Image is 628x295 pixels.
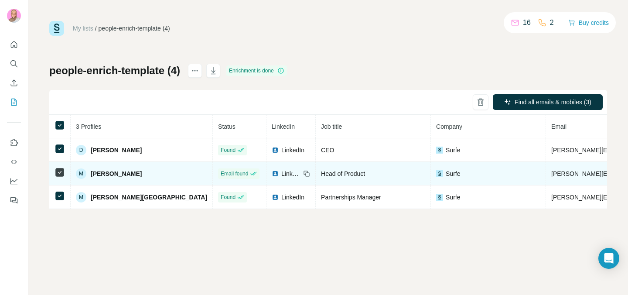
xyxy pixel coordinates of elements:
span: Found [221,193,235,201]
img: LinkedIn logo [272,170,279,177]
div: M [76,168,86,179]
span: 3 Profiles [76,123,101,130]
button: Buy credits [568,17,609,29]
img: company-logo [436,170,443,177]
img: company-logo [436,147,443,154]
button: Quick start [7,37,21,52]
img: company-logo [436,194,443,201]
img: LinkedIn logo [272,147,279,154]
button: Find all emails & mobiles (3) [493,94,603,110]
span: LinkedIn [281,193,304,202]
span: [PERSON_NAME] [91,146,142,154]
span: Status [218,123,235,130]
img: Avatar [7,9,21,23]
span: Head of Product [321,170,365,177]
button: Use Surfe on LinkedIn [7,135,21,151]
div: Enrichment is done [226,65,287,76]
img: Surfe Logo [49,21,64,36]
span: Email found [221,170,248,178]
span: Email [551,123,567,130]
span: LinkedIn [281,169,300,178]
div: Open Intercom Messenger [598,248,619,269]
img: LinkedIn logo [272,194,279,201]
span: Found [221,146,235,154]
span: LinkedIn [281,146,304,154]
span: Surfe [446,193,460,202]
button: actions [188,64,202,78]
button: Dashboard [7,173,21,189]
p: 2 [550,17,554,28]
p: 16 [523,17,531,28]
button: Enrich CSV [7,75,21,91]
span: Surfe [446,169,460,178]
button: Feedback [7,192,21,208]
span: CEO [321,147,334,154]
button: Use Surfe API [7,154,21,170]
span: Find all emails & mobiles (3) [515,98,591,106]
span: Surfe [446,146,460,154]
span: Partnerships Manager [321,194,381,201]
span: LinkedIn [272,123,295,130]
div: people-enrich-template (4) [99,24,170,33]
span: Company [436,123,462,130]
a: My lists [73,25,93,32]
li: / [95,24,97,33]
div: D [76,145,86,155]
span: [PERSON_NAME][GEOGRAPHIC_DATA] [91,193,207,202]
span: [PERSON_NAME] [91,169,142,178]
button: Search [7,56,21,72]
button: My lists [7,94,21,110]
div: M [76,192,86,202]
h1: people-enrich-template (4) [49,64,180,78]
span: Job title [321,123,342,130]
